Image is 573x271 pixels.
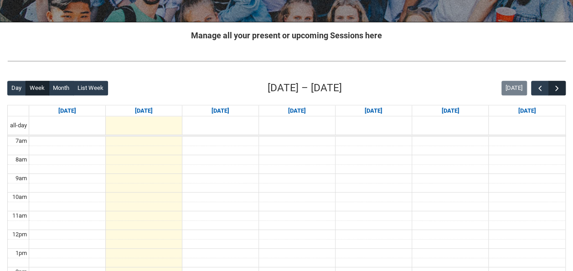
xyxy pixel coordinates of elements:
[49,81,74,95] button: Month
[516,105,538,116] a: Go to September 13, 2025
[439,105,461,116] a: Go to September 12, 2025
[10,211,29,220] div: 11am
[7,81,26,95] button: Day
[548,81,566,96] button: Next Week
[501,81,527,95] button: [DATE]
[286,105,308,116] a: Go to September 10, 2025
[73,81,108,95] button: List Week
[14,155,29,164] div: 8am
[10,193,29,202] div: 10am
[57,105,78,116] a: Go to September 7, 2025
[133,105,155,116] a: Go to September 8, 2025
[210,105,231,116] a: Go to September 9, 2025
[14,174,29,183] div: 9am
[531,81,548,96] button: Previous Week
[8,121,29,130] span: all-day
[7,56,566,66] img: REDU_GREY_LINE
[268,80,342,96] h2: [DATE] – [DATE]
[26,81,49,95] button: Week
[363,105,384,116] a: Go to September 11, 2025
[7,29,566,42] h2: Manage all your present or upcoming Sessions here
[14,136,29,146] div: 7am
[14,249,29,258] div: 1pm
[10,230,29,239] div: 12pm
